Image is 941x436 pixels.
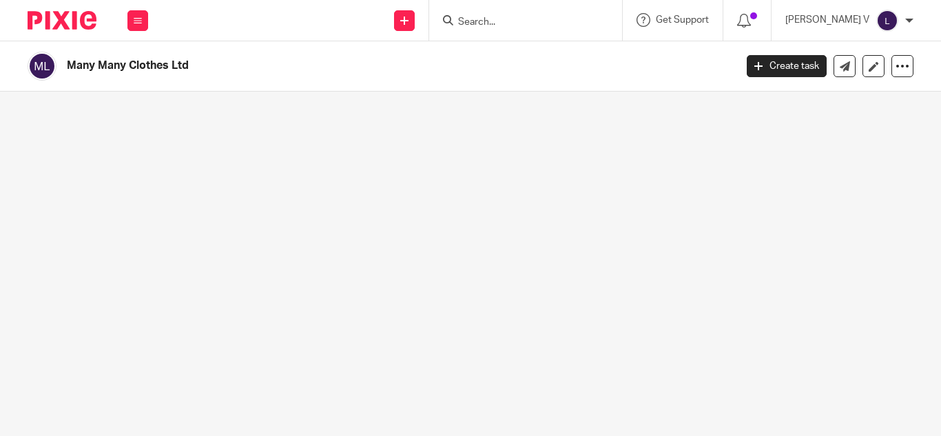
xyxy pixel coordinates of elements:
img: Pixie [28,11,96,30]
span: Get Support [656,15,709,25]
img: svg%3E [876,10,898,32]
input: Search [457,17,581,29]
a: Create task [747,55,827,77]
img: svg%3E [28,52,56,81]
h2: Many Many Clothes Ltd [67,59,594,73]
p: [PERSON_NAME] V [785,13,869,27]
